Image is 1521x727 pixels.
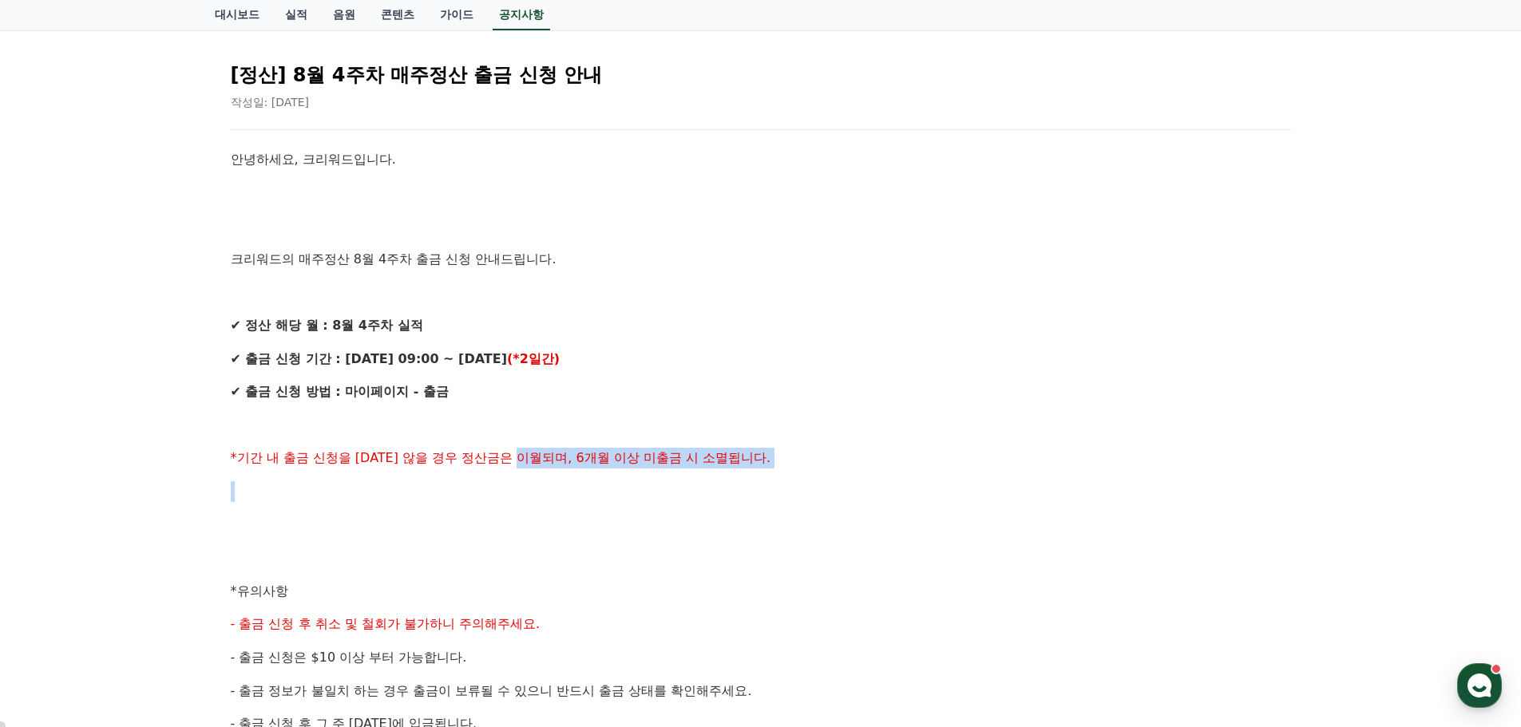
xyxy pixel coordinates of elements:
[206,506,307,546] a: 설정
[231,450,771,465] span: *기간 내 출금 신청을 [DATE] 않을 경우 정산금은 이월되며, 6개월 이상 미출금 시 소멸됩니다.
[231,249,1291,270] p: 크리워드의 매주정산 8월 4주차 출금 신청 안내드립니다.
[247,530,266,543] span: 설정
[231,616,541,631] span: - 출금 신청 후 취소 및 철회가 불가하니 주의해주세요.
[231,318,423,333] strong: ✔ 정산 해당 월 : 8월 4주차 실적
[146,531,165,543] span: 대화
[231,96,310,109] span: 작성일: [DATE]
[231,62,1291,88] h2: [정산] 8월 4주차 매주정산 출금 신청 안내
[231,149,1291,170] p: 안녕하세요, 크리워드입니다.
[50,530,60,543] span: 홈
[231,650,467,665] span: - 출금 신청은 $10 이상 부터 가능합니다.
[105,506,206,546] a: 대화
[231,351,507,366] strong: ✔ 출금 신청 기간 : [DATE] 09:00 ~ [DATE]
[5,506,105,546] a: 홈
[231,683,752,698] span: - 출금 정보가 불일치 하는 경우 출금이 보류될 수 있으니 반드시 출금 상태를 확인해주세요.
[231,384,449,399] strong: ✔ 출금 신청 방법 : 마이페이지 - 출금
[507,351,560,366] strong: (*2일간)
[231,583,288,599] span: *유의사항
